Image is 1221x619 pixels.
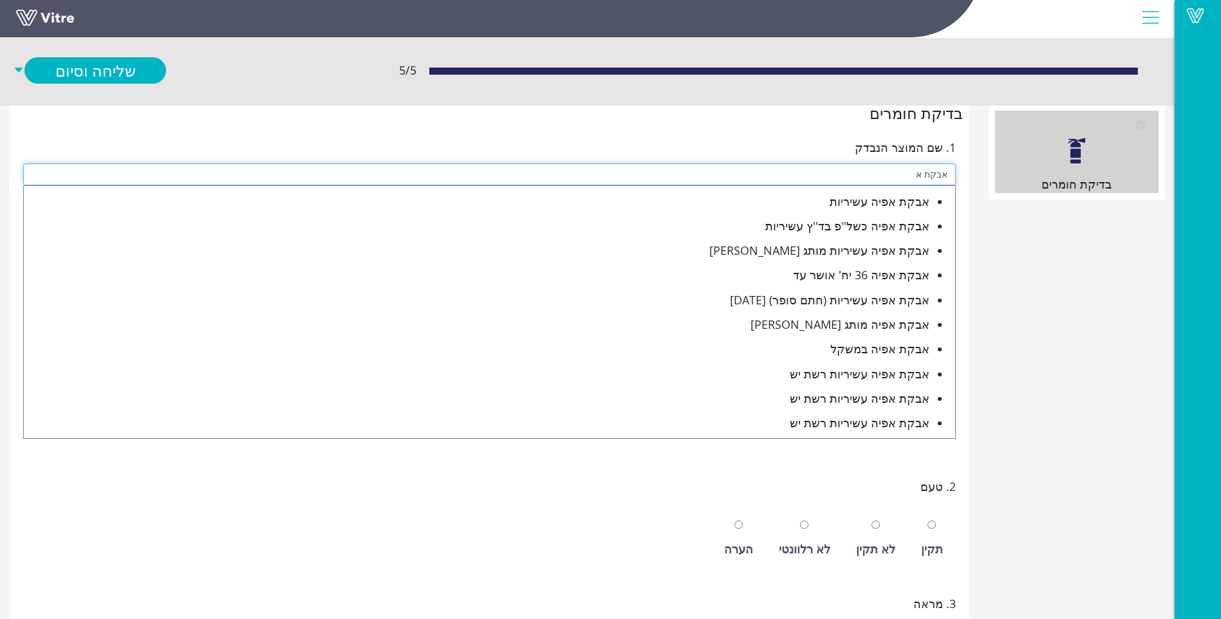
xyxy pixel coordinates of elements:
span: 3. מראה [913,595,956,613]
div: אבקת אפיה עשיריות מותג [PERSON_NAME] [24,241,929,259]
span: 2. טעם [920,477,956,495]
div: אבקת אפיה עשיריות רשת יש [24,414,929,432]
div: בדיקת חומרים [16,101,963,125]
div: אבקת אפיה עשיריות רשת יש [24,389,929,407]
span: 1. שם המוצר הנבדק [855,138,956,156]
div: תקין [921,540,943,558]
div: אבקת אפיה עשיריות (חתם סופר) [DATE] [24,291,929,309]
a: שליחה וסיום [24,57,166,84]
div: אבקת אפיה עשיריות רשת יש [24,365,929,383]
span: 5 / 5 [399,61,416,79]
div: אבקת אפיה 36 יח' אושר עד [24,266,929,284]
div: לא תקין [856,540,895,558]
div: לא רלוונטי [779,540,830,558]
div: אבקת אפיה עשיריות [24,192,929,210]
div: בדיקת חומרים [995,175,1159,193]
div: אבקת אפיה כשל''פ בד''ץ עשיריות [24,217,929,235]
span: caret-down [13,57,24,84]
div: אבקת אפיה במשקל [24,340,929,358]
div: אבקת אפיה מותג [PERSON_NAME] [24,315,929,333]
div: הערה [724,540,753,558]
